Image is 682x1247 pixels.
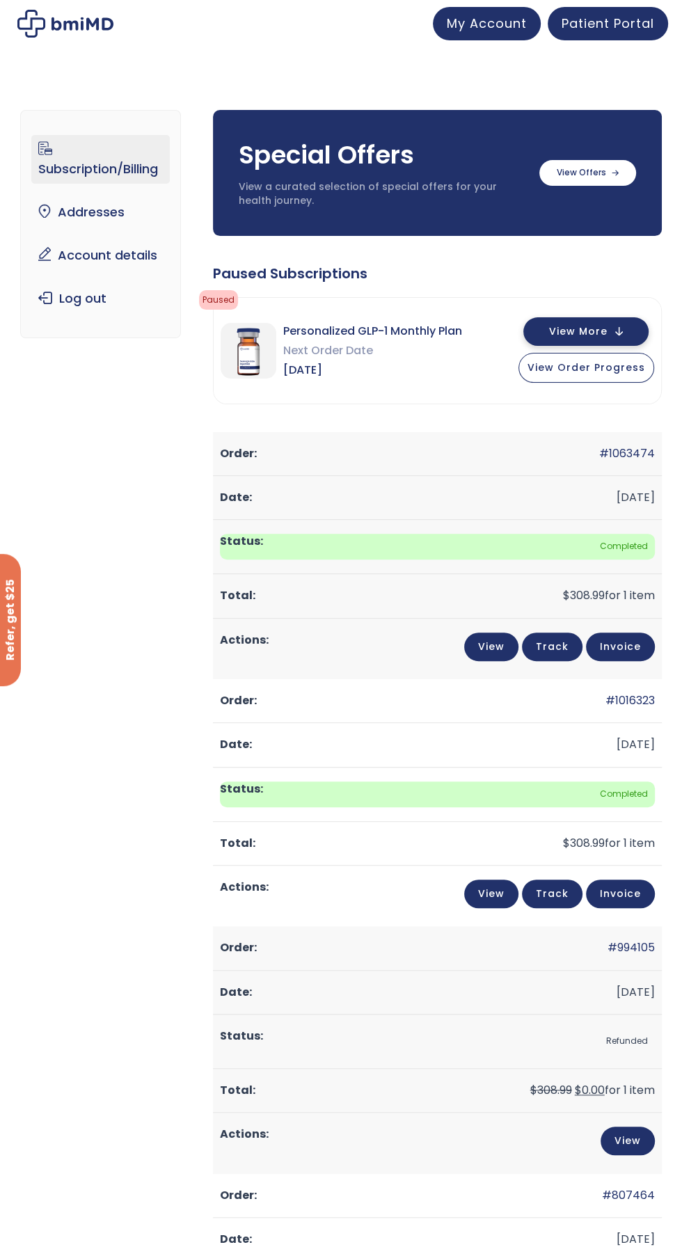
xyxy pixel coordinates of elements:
[447,15,527,32] span: My Account
[563,835,570,851] span: $
[605,692,655,708] a: #1016323
[548,7,668,40] a: Patient Portal
[213,822,662,866] td: for 1 item
[522,633,582,661] a: Track
[518,353,654,383] button: View Order Progress
[220,1028,655,1054] span: Refunded
[617,1231,655,1247] time: [DATE]
[563,587,570,603] span: $
[563,835,605,851] span: 308.99
[283,360,462,380] span: [DATE]
[20,110,180,338] nav: Account pages
[17,10,113,38] img: My account
[31,284,169,313] a: Log out
[575,1082,605,1098] span: 0.00
[563,587,605,603] span: 308.99
[433,7,541,40] a: My Account
[617,984,655,1000] time: [DATE]
[562,15,654,32] span: Patient Portal
[617,736,655,752] time: [DATE]
[239,180,525,207] p: View a curated selection of special offers for your health journey.
[31,135,169,184] a: Subscription/Billing
[599,445,655,461] a: #1063474
[199,290,238,310] span: Paused
[549,327,608,336] span: View More
[608,939,655,955] a: #994105
[464,880,518,908] a: View
[575,1082,582,1098] span: $
[602,1187,655,1203] a: #807464
[213,1069,662,1113] td: for 1 item
[617,489,655,505] time: [DATE]
[213,264,662,283] div: Paused Subscriptions
[283,341,462,360] span: Next Order Date
[220,781,655,807] span: Completed
[213,574,662,618] td: for 1 item
[220,534,655,559] span: Completed
[528,360,645,374] span: View Order Progress
[31,198,169,227] a: Addresses
[601,1127,655,1155] a: View
[283,321,462,341] span: Personalized GLP-1 Monthly Plan
[239,138,525,173] h3: Special Offers
[586,633,655,661] a: Invoice
[586,880,655,908] a: Invoice
[523,317,649,346] button: View More
[464,633,518,661] a: View
[522,880,582,908] a: Track
[31,241,169,270] a: Account details
[530,1082,572,1098] del: $308.99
